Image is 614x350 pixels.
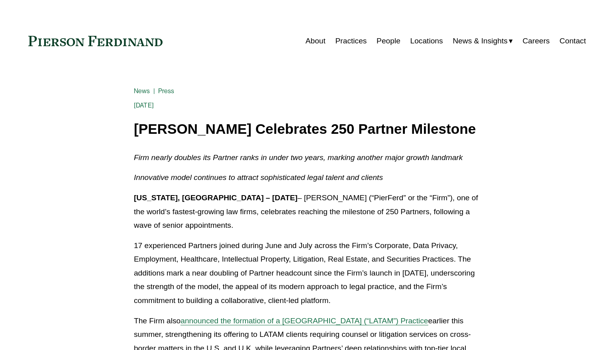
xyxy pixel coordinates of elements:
[335,33,367,49] a: Practices
[180,317,428,325] a: announced the formation of a [GEOGRAPHIC_DATA] (“LATAM”) Practice
[559,33,586,49] a: Contact
[134,239,480,308] p: 17 experienced Partners joined during June and July across the Firm’s Corporate, Data Privacy, Em...
[134,191,480,233] p: – [PERSON_NAME] (“PierFerd” or the “Firm”), one of the world’s fastest-growing law firms, celebra...
[158,87,175,95] a: Press
[453,33,513,49] a: folder dropdown
[377,33,400,49] a: People
[410,33,443,49] a: Locations
[134,87,150,95] a: News
[134,194,298,202] strong: [US_STATE], [GEOGRAPHIC_DATA] – [DATE]
[134,173,383,182] em: Innovative model continues to attract sophisticated legal talent and clients
[134,121,480,137] h1: [PERSON_NAME] Celebrates 250 Partner Milestone
[453,34,508,48] span: News & Insights
[306,33,326,49] a: About
[134,102,154,109] span: [DATE]
[134,153,463,162] em: Firm nearly doubles its Partner ranks in under two years, marking another major growth landmark
[522,33,549,49] a: Careers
